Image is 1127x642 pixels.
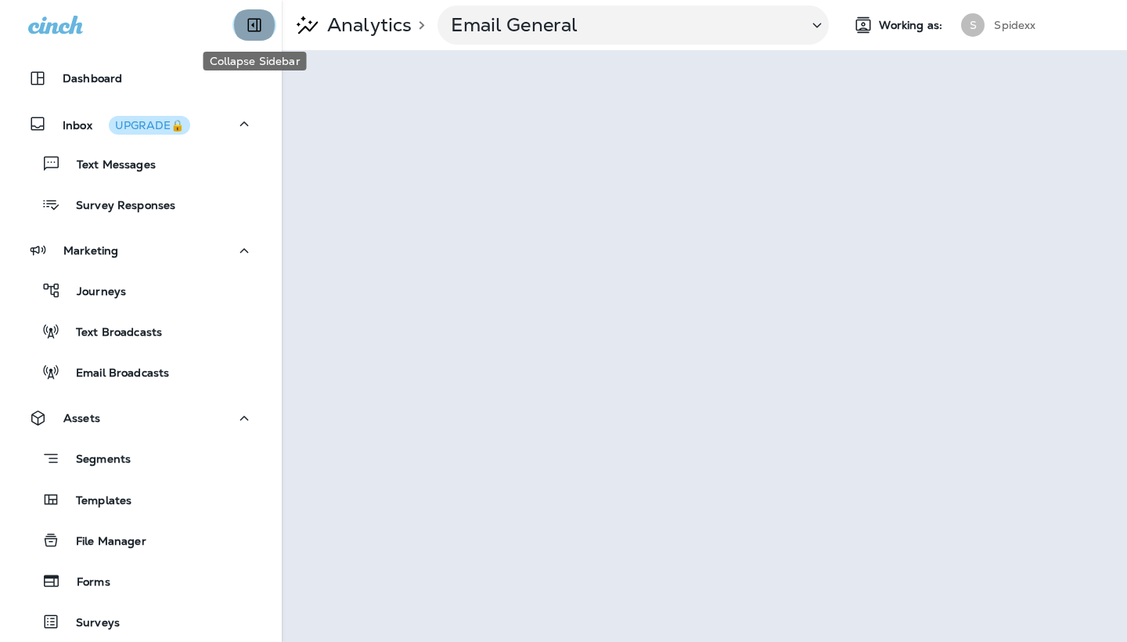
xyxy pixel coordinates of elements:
button: Journeys [16,274,266,307]
p: Email Broadcasts [60,366,169,381]
p: Inbox [63,116,190,132]
p: Survey Responses [60,199,175,214]
button: Text Broadcasts [16,315,266,348]
button: Survey Responses [16,188,266,221]
p: File Manager [60,535,146,550]
button: Collapse Sidebar [232,9,276,41]
button: Assets [16,402,266,434]
button: File Manager [16,524,266,557]
p: Text Messages [61,158,156,173]
p: Spidexx [994,19,1035,31]
p: Text Broadcasts [60,326,162,341]
p: Email General [451,13,795,37]
button: Forms [16,564,266,597]
button: Email Broadcasts [16,355,266,388]
div: UPGRADE🔒 [115,120,184,131]
p: Marketing [63,244,118,257]
button: InboxUPGRADE🔒 [16,108,266,139]
div: S [961,13,985,37]
button: Marketing [16,235,266,266]
p: Templates [60,494,131,509]
p: Assets [63,412,100,424]
p: Forms [61,575,110,590]
p: Surveys [60,616,120,631]
p: > [412,19,425,31]
button: UPGRADE🔒 [109,116,190,135]
button: Segments [16,442,266,475]
p: Journeys [61,285,126,300]
button: Text Messages [16,147,266,180]
p: Analytics [321,13,412,37]
button: Dashboard [16,63,266,94]
div: Collapse Sidebar [203,52,307,70]
span: Working as: [879,19,945,32]
button: Surveys [16,605,266,638]
p: Dashboard [63,72,122,85]
p: Segments [60,453,131,468]
button: Templates [16,483,266,516]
